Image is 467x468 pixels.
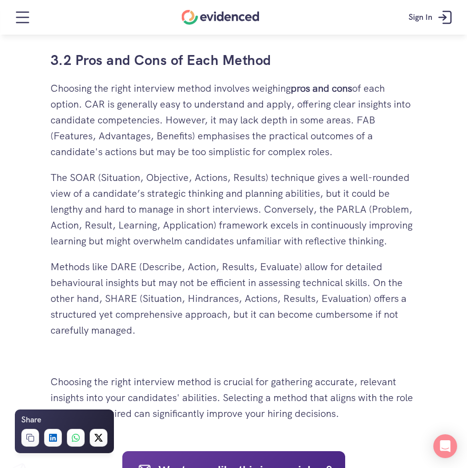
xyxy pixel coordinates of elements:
[409,11,432,24] p: Sign In
[51,170,417,249] p: The SOAR (Situation, Objective, Actions, Results) technique gives a well-rounded view of a candid...
[51,374,417,421] p: Choosing the right interview method is crucial for gathering accurate, relevant insights into you...
[291,82,352,95] strong: pros and cons
[401,2,462,32] a: Sign In
[51,80,417,160] p: Choosing the right interview method involves weighing of each option. CAR is generally easy to un...
[21,413,41,426] h6: Share
[51,259,417,338] p: Methods like DARE (Describe, Action, Results, Evaluate) allow for detailed behavioural insights b...
[182,10,259,25] a: Home
[433,434,457,458] div: Open Intercom Messenger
